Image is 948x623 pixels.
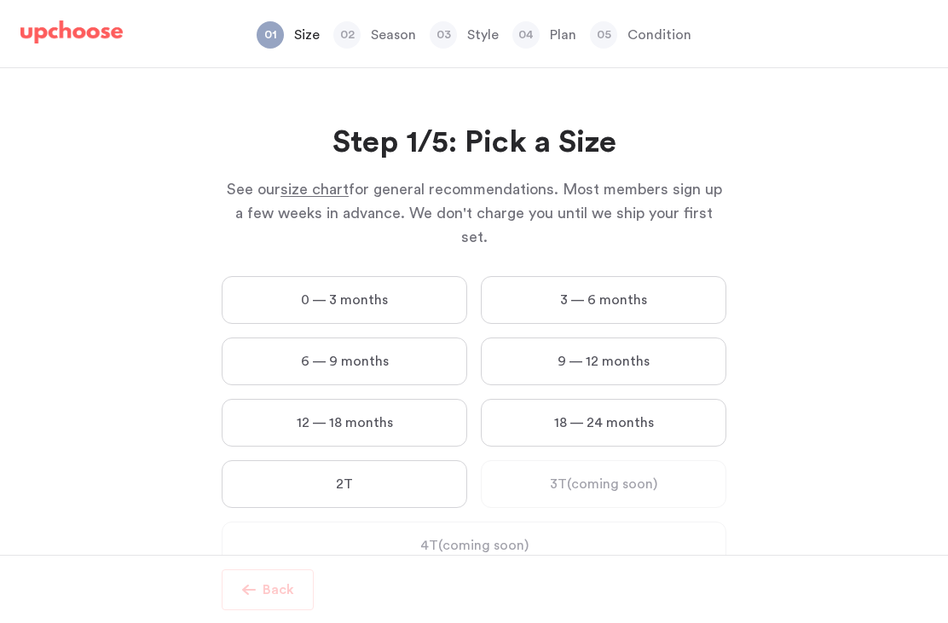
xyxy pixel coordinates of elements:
[222,522,726,569] label: 4T (coming soon)
[467,25,499,45] p: Style
[222,399,467,447] label: 12 — 18 months
[222,460,467,508] label: 2T
[627,25,691,45] p: Condition
[294,25,320,45] p: Size
[550,25,576,45] p: Plan
[222,337,467,385] label: 6 — 9 months
[430,21,457,49] span: 03
[222,569,314,610] button: Back
[20,20,123,44] img: UpChoose
[257,21,284,49] span: 01
[481,337,726,385] label: 9 — 12 months
[222,123,726,164] h2: Step 1/5: Pick a Size
[333,21,361,49] span: 02
[590,21,617,49] span: 05
[222,177,726,249] p: See our for general recommendations. Most members sign up a few weeks in advance. We don't charge...
[481,276,726,324] label: 3 — 6 months
[280,182,349,197] span: size chart
[512,21,540,49] span: 04
[481,460,726,508] label: 3T (coming soon)
[371,25,416,45] p: Season
[20,20,123,52] a: UpChoose
[263,580,294,600] p: Back
[222,276,467,324] label: 0 — 3 months
[481,399,726,447] label: 18 — 24 months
